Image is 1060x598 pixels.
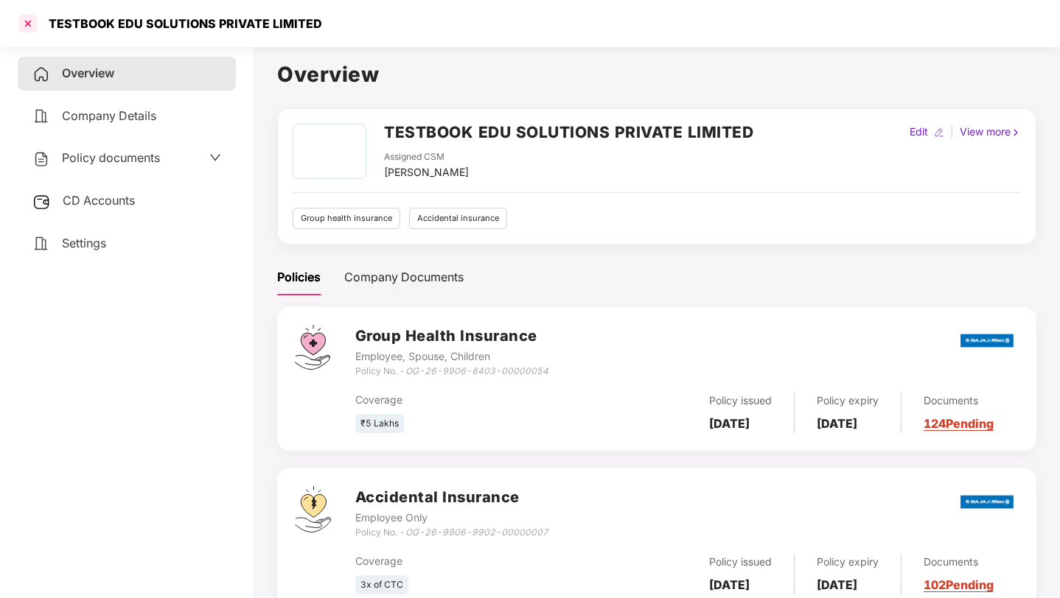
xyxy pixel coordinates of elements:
[62,236,106,250] span: Settings
[924,416,994,431] a: 124 Pending
[907,124,931,140] div: Edit
[709,577,750,592] b: [DATE]
[277,268,321,286] div: Policies
[355,526,548,540] div: Policy No. -
[960,485,1014,518] img: bajaj.png
[384,120,753,144] h2: TESTBOOK EDU SOLUTIONS PRIVATE LIMITED
[355,510,548,526] div: Employee Only
[355,486,548,509] h3: Accidental Insurance
[32,66,50,83] img: svg+xml;base64,PHN2ZyB4bWxucz0iaHR0cDovL3d3dy53My5vcmcvMjAwMC9zdmciIHdpZHRoPSIyNCIgaGVpZ2h0PSIyNC...
[355,325,548,348] h3: Group Health Insurance
[409,208,507,229] div: Accidental insurance
[355,392,576,408] div: Coverage
[62,66,114,80] span: Overview
[295,325,330,370] img: svg+xml;base64,PHN2ZyB4bWxucz0iaHR0cDovL3d3dy53My5vcmcvMjAwMC9zdmciIHdpZHRoPSI0Ny43MTQiIGhlaWdodD...
[709,554,772,570] div: Policy issued
[924,577,994,592] a: 102 Pending
[709,416,750,431] b: [DATE]
[405,527,548,538] i: OG-26-9906-9902-00000007
[934,127,944,138] img: editIcon
[293,208,400,229] div: Group health insurance
[355,575,408,595] div: 3x of CTC
[32,193,51,211] img: svg+xml;base64,PHN2ZyB3aWR0aD0iMjUiIGhlaWdodD0iMjQiIHZpZXdCb3g9IjAgMCAyNSAyNCIgZmlsbD0ibm9uZSIgeG...
[355,348,548,365] div: Employee, Spouse, Children
[63,193,135,208] span: CD Accounts
[384,150,469,164] div: Assigned CSM
[817,393,879,409] div: Policy expiry
[209,152,221,163] span: down
[924,554,994,570] div: Documents
[957,124,1024,140] div: View more
[924,393,994,409] div: Documents
[384,164,469,180] div: [PERSON_NAME]
[32,235,50,253] img: svg+xml;base64,PHN2ZyB4bWxucz0iaHR0cDovL3d3dy53My5vcmcvMjAwMC9zdmciIHdpZHRoPSIyNCIgaGVpZ2h0PSIyNC...
[355,553,576,569] div: Coverage
[1011,127,1021,138] img: rightIcon
[817,554,879,570] div: Policy expiry
[32,150,50,168] img: svg+xml;base64,PHN2ZyB4bWxucz0iaHR0cDovL3d3dy53My5vcmcvMjAwMC9zdmciIHdpZHRoPSIyNCIgaGVpZ2h0PSIyNC...
[960,324,1014,357] img: bajaj.png
[32,108,50,125] img: svg+xml;base64,PHN2ZyB4bWxucz0iaHR0cDovL3d3dy53My5vcmcvMjAwMC9zdmciIHdpZHRoPSIyNCIgaGVpZ2h0PSIyNC...
[277,58,1036,91] h1: Overview
[344,268,464,286] div: Company Documents
[947,124,957,140] div: |
[62,108,156,123] span: Company Details
[355,414,404,434] div: ₹5 Lakhs
[817,416,857,431] b: [DATE]
[62,150,160,165] span: Policy documents
[355,365,548,379] div: Policy No. -
[405,365,548,376] i: OG-26-9906-8403-00000054
[295,486,331,532] img: svg+xml;base64,PHN2ZyB4bWxucz0iaHR0cDovL3d3dy53My5vcmcvMjAwMC9zdmciIHdpZHRoPSI0OS4zMjEiIGhlaWdodD...
[817,577,857,592] b: [DATE]
[40,16,322,31] div: TESTBOOK EDU SOLUTIONS PRIVATE LIMITED
[709,393,772,409] div: Policy issued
